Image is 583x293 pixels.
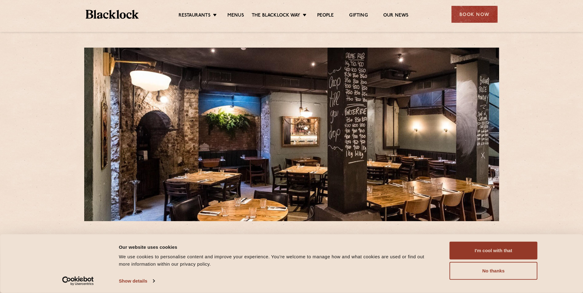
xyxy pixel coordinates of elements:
[119,253,436,268] div: We use cookies to personalise content and improve your experience. You're welcome to manage how a...
[317,13,334,19] a: People
[179,13,211,19] a: Restaurants
[450,242,538,260] button: I'm cool with that
[349,13,368,19] a: Gifting
[51,276,105,286] a: Usercentrics Cookiebot - opens in a new window
[119,243,436,251] div: Our website uses cookies
[252,13,300,19] a: The Blacklock Way
[383,13,409,19] a: Our News
[451,6,498,23] div: Book Now
[119,276,155,286] a: Show details
[450,262,538,280] button: No thanks
[86,10,139,19] img: BL_Textured_Logo-footer-cropped.svg
[227,13,244,19] a: Menus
